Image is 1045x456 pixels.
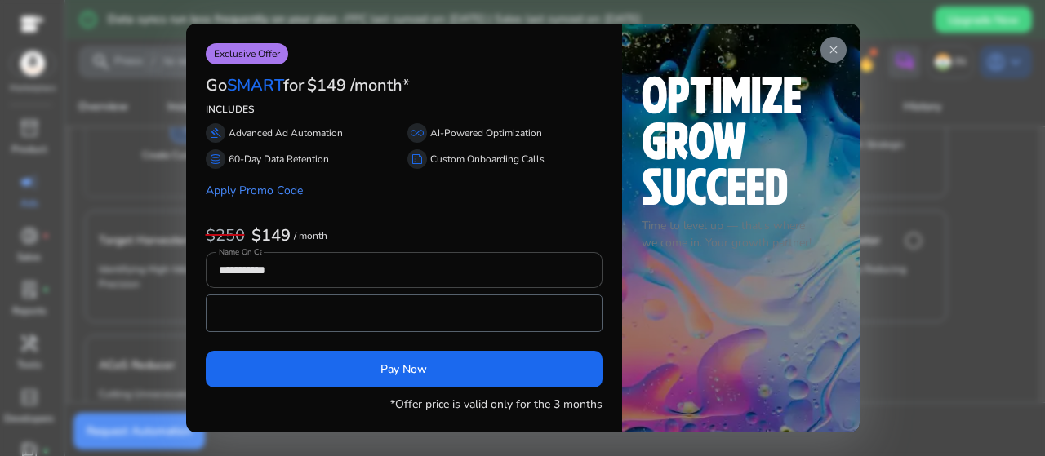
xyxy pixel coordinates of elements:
p: Time to level up — that's where we come in. Your growth partner! [642,217,840,251]
p: / month [294,231,327,241]
b: $149 [251,224,291,246]
span: Pay Now [380,361,427,378]
p: Custom Onboarding Calls [430,152,545,166]
p: 60-Day Data Retention [229,152,329,166]
span: gavel [209,126,222,139]
a: Apply Promo Code [206,183,303,198]
p: Advanced Ad Automation [229,126,343,140]
h3: $250 [206,226,245,246]
span: all_inclusive [411,126,424,139]
mat-label: Name On Card [219,247,271,259]
span: summarize [411,153,424,166]
h3: $149 /month* [307,76,410,95]
p: Exclusive Offer [206,43,288,64]
span: close [827,43,840,56]
p: INCLUDES [206,102,603,117]
span: database [209,153,222,166]
span: SMART [227,74,283,96]
iframe: Secure payment input frame [215,297,594,330]
p: AI-Powered Optimization [430,126,542,140]
h3: Go for [206,76,304,95]
button: Pay Now [206,351,603,387]
p: *Offer price is valid only for the 3 months [390,396,603,413]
